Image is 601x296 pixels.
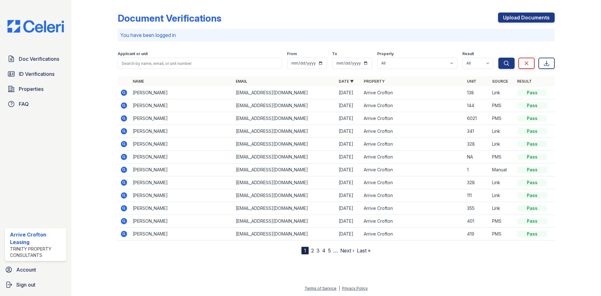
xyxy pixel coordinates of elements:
td: [PERSON_NAME] [130,138,233,151]
div: Pass [517,102,547,109]
td: Arrive Crofton [361,112,464,125]
td: [EMAIL_ADDRESS][DOMAIN_NAME] [233,86,336,99]
td: Arrive Crofton [361,202,464,215]
div: Arrive Crofton Leasing [10,231,64,246]
div: Pass [517,90,547,96]
div: Pass [517,205,547,211]
td: 1 [465,164,490,176]
div: Pass [517,179,547,186]
a: 3 [316,247,320,254]
input: Search by name, email, or unit number [118,58,282,69]
td: [PERSON_NAME] [130,228,233,241]
td: Link [490,176,515,189]
a: Name [133,79,144,84]
a: ID Verifications [5,68,66,80]
td: Manual [490,164,515,176]
td: [DATE] [336,189,361,202]
td: 328 [465,176,490,189]
label: Property [377,51,394,56]
td: [EMAIL_ADDRESS][DOMAIN_NAME] [233,138,336,151]
td: 328 [465,138,490,151]
td: 6021 [465,112,490,125]
div: Document Verifications [118,13,221,24]
td: 138 [465,86,490,99]
td: Link [490,138,515,151]
label: Result [462,51,474,56]
td: 401 [465,215,490,228]
img: CE_Logo_Blue-a8612792a0a2168367f1c8372b55b34899dd931a85d93a1a3d3e32e68fde9ad4.png [3,20,69,33]
td: 111 [465,189,490,202]
td: [PERSON_NAME] [130,86,233,99]
td: Arrive Crofton [361,86,464,99]
td: [DATE] [336,202,361,215]
div: | [339,286,340,291]
td: [EMAIL_ADDRESS][DOMAIN_NAME] [233,215,336,228]
td: [EMAIL_ADDRESS][DOMAIN_NAME] [233,125,336,138]
a: Doc Verifications [5,53,66,65]
a: Unit [467,79,476,84]
span: ID Verifications [19,70,54,78]
td: Arrive Crofton [361,215,464,228]
td: [EMAIL_ADDRESS][DOMAIN_NAME] [233,164,336,176]
td: Arrive Crofton [361,176,464,189]
td: [DATE] [336,138,361,151]
a: FAQ [5,98,66,110]
div: Pass [517,128,547,134]
td: Arrive Crofton [361,189,464,202]
span: Doc Verifications [19,55,59,63]
td: Arrive Crofton [361,138,464,151]
td: Link [490,189,515,202]
td: [EMAIL_ADDRESS][DOMAIN_NAME] [233,99,336,112]
label: From [287,51,297,56]
td: [DATE] [336,176,361,189]
td: Arrive Crofton [361,164,464,176]
div: Pass [517,115,547,122]
a: Upload Documents [498,13,555,23]
div: Pass [517,167,547,173]
td: [DATE] [336,164,361,176]
td: [DATE] [336,228,361,241]
td: Link [490,202,515,215]
span: FAQ [19,100,29,108]
td: PMS [490,99,515,112]
td: [EMAIL_ADDRESS][DOMAIN_NAME] [233,228,336,241]
div: Pass [517,231,547,237]
td: [DATE] [336,99,361,112]
a: Privacy Policy [342,286,368,291]
td: Link [490,125,515,138]
a: Last » [357,247,371,254]
a: Next › [340,247,354,254]
span: Account [16,266,36,273]
td: [EMAIL_ADDRESS][DOMAIN_NAME] [233,176,336,189]
td: Link [490,86,515,99]
a: Sign out [3,278,69,291]
td: 419 [465,228,490,241]
td: [PERSON_NAME] [130,215,233,228]
div: Trinity Property Consultants [10,246,64,258]
a: Terms of Service [305,286,336,291]
td: [DATE] [336,151,361,164]
div: Pass [517,218,547,224]
a: 2 [311,247,314,254]
td: [EMAIL_ADDRESS][DOMAIN_NAME] [233,202,336,215]
span: Sign out [16,281,35,288]
td: [DATE] [336,86,361,99]
div: Pass [517,154,547,160]
label: Applicant or unit [118,51,148,56]
td: 144 [465,99,490,112]
td: 341 [465,125,490,138]
a: Date ▼ [339,79,354,84]
a: 5 [328,247,331,254]
td: [PERSON_NAME] [130,99,233,112]
td: NA [465,151,490,164]
td: [PERSON_NAME] [130,189,233,202]
td: PMS [490,215,515,228]
td: [DATE] [336,125,361,138]
td: [EMAIL_ADDRESS][DOMAIN_NAME] [233,189,336,202]
label: To [332,51,337,56]
td: Arrive Crofton [361,99,464,112]
td: [PERSON_NAME] [130,125,233,138]
td: [EMAIL_ADDRESS][DOMAIN_NAME] [233,151,336,164]
td: [DATE] [336,112,361,125]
